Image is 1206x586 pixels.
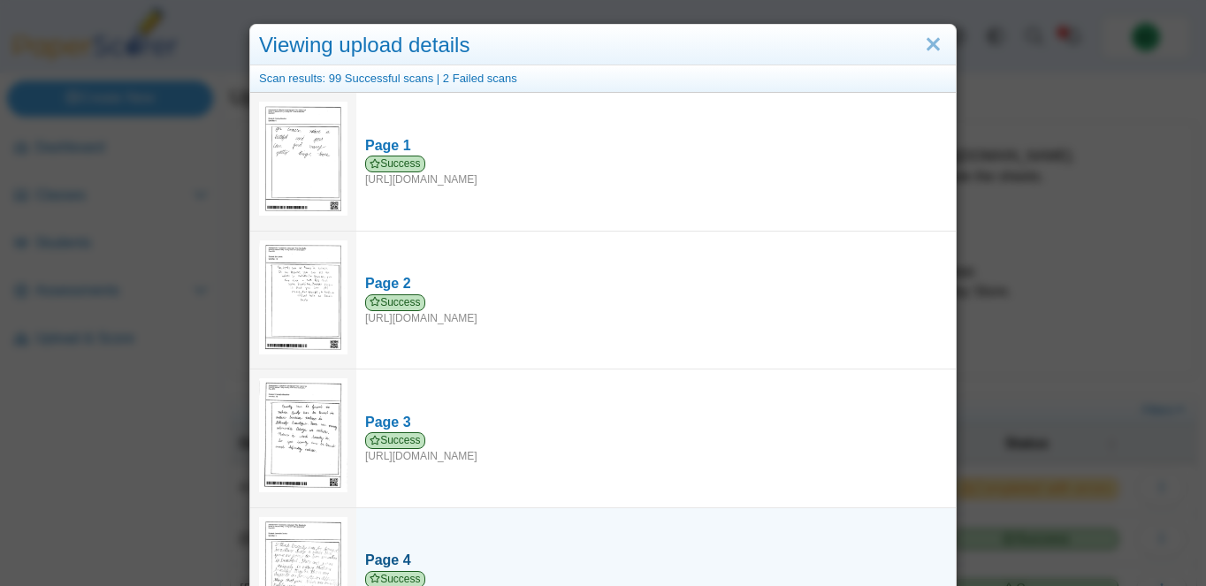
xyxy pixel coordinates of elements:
img: 3117362_AUGUST_28_2025T21_39_55_224000000.jpeg [259,378,347,492]
a: Page 3 Success [URL][DOMAIN_NAME] [356,404,956,473]
div: [URL][DOMAIN_NAME] [365,156,947,187]
div: Page 2 [365,274,947,293]
span: Success [365,156,425,172]
div: Scan results: 99 Successful scans | 2 Failed scans [250,65,956,93]
div: [URL][DOMAIN_NAME] [365,294,947,326]
img: 3117358_AUGUST_28_2025T21_40_6_463000000.jpeg [259,240,347,354]
div: Page 3 [365,413,947,432]
img: 3117350_AUGUST_28_2025T21_39_53_866000000.jpeg [259,102,347,216]
span: Success [365,294,425,311]
div: Page 1 [365,136,947,156]
a: Page 2 Success [URL][DOMAIN_NAME] [356,265,956,334]
a: Close [920,30,947,60]
a: Page 1 Success [URL][DOMAIN_NAME] [356,127,956,196]
span: Success [365,432,425,449]
div: [URL][DOMAIN_NAME] [365,432,947,464]
div: Page 4 [365,551,947,570]
div: Viewing upload details [250,25,956,66]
